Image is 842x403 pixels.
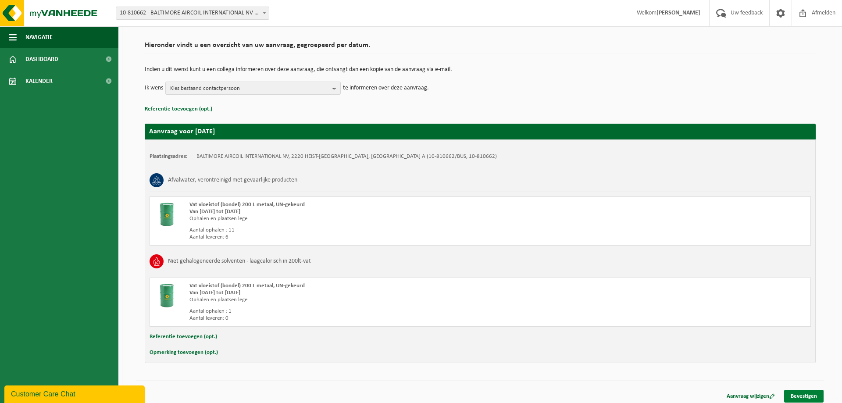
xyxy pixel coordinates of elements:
[150,331,217,342] button: Referentie toevoegen (opt.)
[25,70,53,92] span: Kalender
[25,48,58,70] span: Dashboard
[145,82,163,95] p: Ik wens
[189,202,305,207] span: Vat vloeistof (bondel) 200 L metaal, UN-gekeurd
[170,82,329,95] span: Kies bestaand contactpersoon
[145,67,816,73] p: Indien u dit wenst kunt u een collega informeren over deze aanvraag, die ontvangt dan een kopie v...
[145,42,816,53] h2: Hieronder vindt u een overzicht van uw aanvraag, gegroepeerd per datum.
[145,103,212,115] button: Referentie toevoegen (opt.)
[189,290,240,296] strong: Van [DATE] tot [DATE]
[168,254,311,268] h3: Niet gehalogeneerde solventen - laagcalorisch in 200lt-vat
[150,153,188,159] strong: Plaatsingsadres:
[116,7,269,20] span: 10-810662 - BALTIMORE AIRCOIL INTERNATIONAL NV - HEIST-OP-DEN-BERG
[4,384,146,403] iframe: chat widget
[154,201,181,228] img: LP-LD-00200-MET-21.png
[189,315,515,322] div: Aantal leveren: 0
[154,282,181,309] img: LP-LD-00200-MET-21.png
[343,82,429,95] p: te informeren over deze aanvraag.
[720,390,781,403] a: Aanvraag wijzigen
[784,390,824,403] a: Bevestigen
[165,82,341,95] button: Kies bestaand contactpersoon
[189,308,515,315] div: Aantal ophalen : 1
[116,7,269,19] span: 10-810662 - BALTIMORE AIRCOIL INTERNATIONAL NV - HEIST-OP-DEN-BERG
[189,209,240,214] strong: Van [DATE] tot [DATE]
[189,296,515,303] div: Ophalen en plaatsen lege
[168,173,297,187] h3: Afvalwater, verontreinigd met gevaarlijke producten
[150,347,218,358] button: Opmerking toevoegen (opt.)
[189,227,515,234] div: Aantal ophalen : 11
[656,10,700,16] strong: [PERSON_NAME]
[189,283,305,289] span: Vat vloeistof (bondel) 200 L metaal, UN-gekeurd
[149,128,215,135] strong: Aanvraag voor [DATE]
[196,153,497,160] td: BALTIMORE AIRCOIL INTERNATIONAL NV, 2220 HEIST-[GEOGRAPHIC_DATA], [GEOGRAPHIC_DATA] A (10-810662/...
[189,215,515,222] div: Ophalen en plaatsen lege
[25,26,53,48] span: Navigatie
[189,234,515,241] div: Aantal leveren: 6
